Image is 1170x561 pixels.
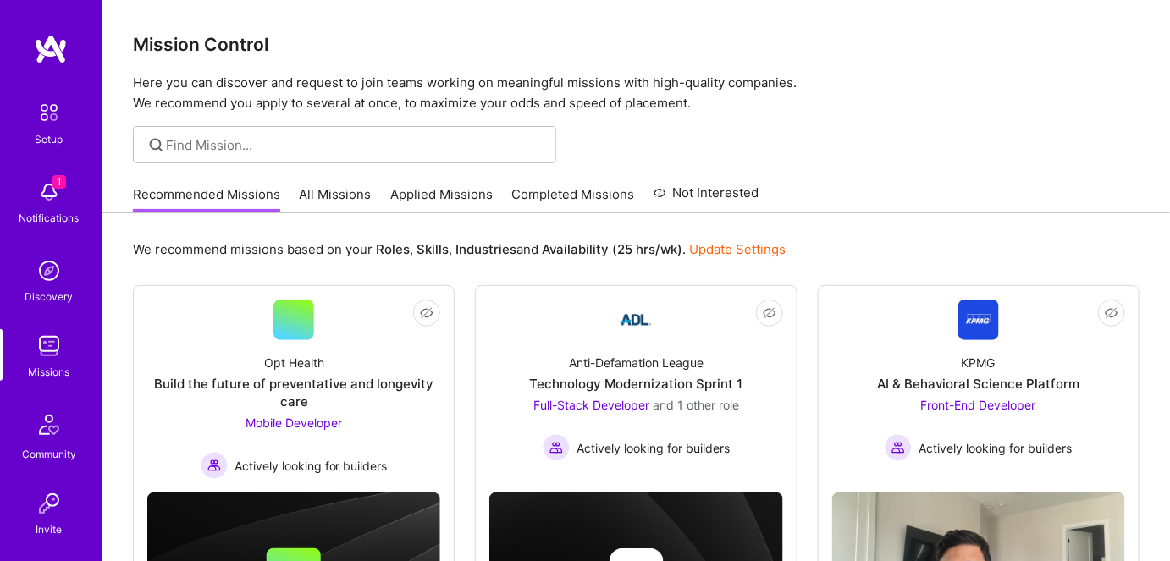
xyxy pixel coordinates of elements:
i: icon EyeClosed [1105,306,1118,320]
img: Invite [32,487,66,520]
img: Actively looking for builders [543,434,570,461]
a: Opt HealthBuild the future of preventative and longevity careMobile Developer Actively looking fo... [147,300,440,479]
img: setup [31,95,67,130]
img: Company Logo [615,300,656,340]
b: Skills [417,241,449,257]
img: logo [34,34,68,64]
div: Invite [36,520,63,538]
span: Full-Stack Developer [533,398,649,412]
img: bell [32,175,66,209]
input: Find Mission... [167,136,544,154]
div: Discovery [25,288,74,305]
b: Availability (25 hrs/wk) [542,241,682,257]
div: Anti-Defamation League [569,354,704,371]
a: Update Settings [689,241,786,257]
b: Roles [376,241,410,257]
i: icon EyeClosed [763,306,776,320]
div: Missions [29,363,70,381]
a: Company LogoKPMGAI & Behavioral Science PlatformFront-End Developer Actively looking for builders... [832,300,1125,479]
span: Actively looking for builders [577,439,730,457]
span: Actively looking for builders [235,457,388,475]
img: Company Logo [958,300,999,340]
div: Setup [36,130,63,148]
div: Technology Modernization Sprint 1 [529,375,742,393]
a: Company LogoAnti-Defamation LeagueTechnology Modernization Sprint 1Full-Stack Developer and 1 oth... [489,300,782,471]
div: Build the future of preventative and longevity care [147,375,440,410]
span: 1 [52,175,66,189]
a: Not Interested [654,183,759,213]
a: All Missions [300,185,372,213]
a: Completed Missions [512,185,635,213]
div: AI & Behavioral Science Platform [877,375,1079,393]
span: Mobile Developer [246,415,342,430]
p: We recommend missions based on your , , and . [133,240,786,258]
i: icon SearchGrey [146,135,166,155]
i: icon EyeClosed [420,306,433,320]
img: Actively looking for builders [885,434,912,461]
a: Applied Missions [390,185,493,213]
span: Front-End Developer [921,398,1036,412]
div: KPMG [962,354,996,371]
img: Community [29,404,69,445]
b: Industries [455,241,516,257]
img: discovery [32,254,66,288]
h3: Mission Control [133,34,1140,55]
div: Community [22,445,76,463]
span: Actively looking for builders [919,439,1072,457]
span: and 1 other role [653,398,739,412]
img: Actively looking for builders [201,452,228,479]
img: teamwork [32,329,66,363]
div: Opt Health [264,354,324,371]
a: Recommended Missions [133,185,280,213]
div: Notifications [19,209,80,227]
p: Here you can discover and request to join teams working on meaningful missions with high-quality ... [133,73,1140,113]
